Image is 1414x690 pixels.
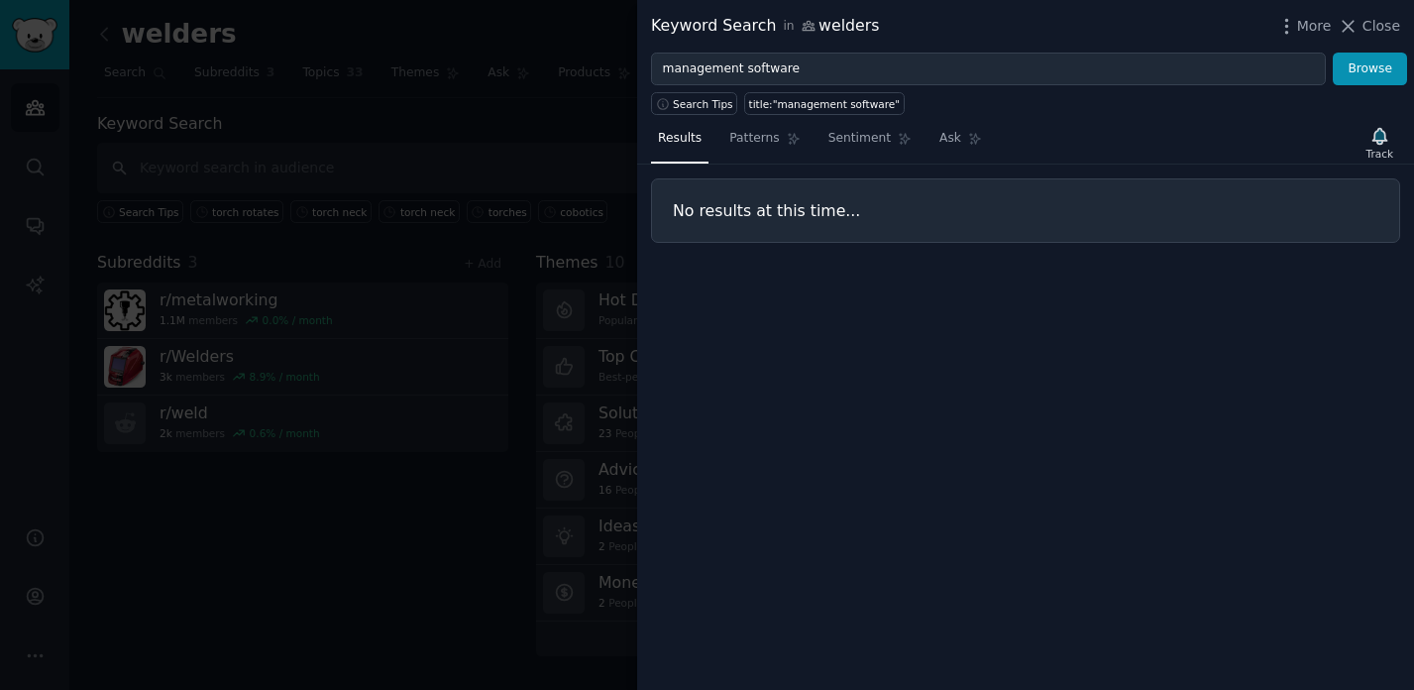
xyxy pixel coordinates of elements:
[1360,122,1400,164] button: Track
[651,53,1326,86] input: Try a keyword related to your business
[1297,16,1332,37] span: More
[1338,16,1400,37] button: Close
[651,14,879,39] div: Keyword Search welders
[673,97,733,111] span: Search Tips
[932,123,989,164] a: Ask
[729,130,779,148] span: Patterns
[658,130,702,148] span: Results
[828,130,891,148] span: Sentiment
[744,92,905,115] a: title:"management software"
[1276,16,1332,37] button: More
[939,130,961,148] span: Ask
[783,18,794,36] span: in
[1366,147,1393,161] div: Track
[722,123,807,164] a: Patterns
[651,123,708,164] a: Results
[673,200,1378,221] h3: No results at this time...
[1362,16,1400,37] span: Close
[749,97,901,111] div: title:"management software"
[821,123,919,164] a: Sentiment
[1333,53,1407,86] button: Browse
[651,92,737,115] button: Search Tips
